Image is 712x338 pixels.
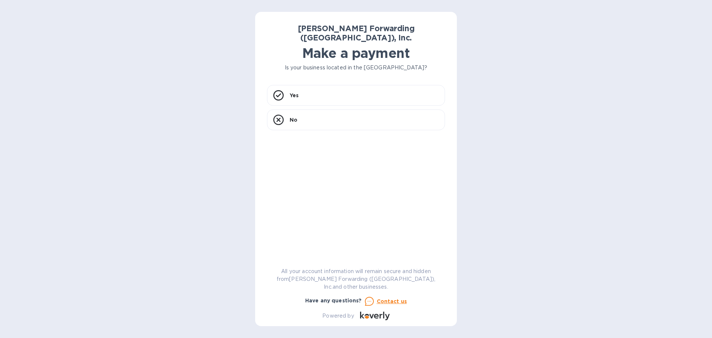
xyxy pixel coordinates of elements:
u: Contact us [377,298,407,304]
p: Powered by [322,312,354,320]
p: All your account information will remain secure and hidden from [PERSON_NAME] Forwarding ([GEOGRA... [267,268,445,291]
p: Is your business located in the [GEOGRAPHIC_DATA]? [267,64,445,72]
p: Yes [290,92,299,99]
h1: Make a payment [267,45,445,61]
b: [PERSON_NAME] Forwarding ([GEOGRAPHIC_DATA]), Inc. [298,24,415,42]
p: No [290,116,297,124]
b: Have any questions? [305,298,362,303]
